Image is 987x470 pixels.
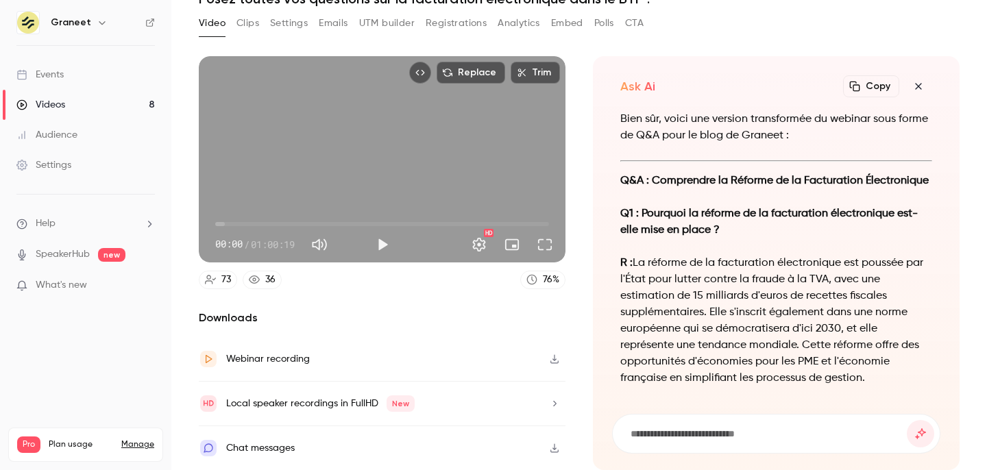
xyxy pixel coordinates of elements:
div: Videos [16,98,65,112]
iframe: Noticeable Trigger [138,280,155,292]
div: 73 [221,273,231,287]
button: Registrations [426,12,487,34]
span: Pro [17,436,40,453]
a: 76% [520,271,565,289]
a: 73 [199,271,237,289]
button: Polls [594,12,614,34]
img: Graneet [17,12,39,34]
div: Events [16,68,64,82]
button: UTM builder [359,12,415,34]
p: Bien sûr, voici une version transformée du webinar sous forme de Q&A pour le blog de Graneet : [620,111,932,144]
button: Emails [319,12,348,34]
span: new [98,248,125,262]
div: Chat messages [226,440,295,456]
button: Turn on miniplayer [498,231,526,258]
button: Video [199,12,226,34]
h6: Graneet [51,16,91,29]
button: Trim [511,62,560,84]
span: / [244,237,249,251]
span: 00:00 [215,237,243,251]
div: 00:00 [215,237,295,251]
button: Replace [437,62,505,84]
a: 36 [243,271,282,289]
button: Full screen [531,231,559,258]
button: Embed video [409,62,431,84]
div: HD [484,229,493,237]
div: 36 [265,273,276,287]
strong: Q&A : Comprendre la Réforme de la Facturation Électronique [620,175,929,186]
a: SpeakerHub [36,247,90,262]
strong: R : [620,258,633,269]
span: Help [36,217,56,231]
button: Mute [306,231,333,258]
button: Embed [551,12,583,34]
h2: Downloads [199,310,565,326]
div: Settings [16,158,71,172]
div: 76 % [543,273,559,287]
span: New [387,395,415,412]
span: What's new [36,278,87,293]
button: CTA [625,12,644,34]
button: Analytics [498,12,540,34]
button: Settings [465,231,493,258]
button: Copy [843,75,899,97]
a: Manage [121,439,154,450]
span: Plan usage [49,439,113,450]
div: Webinar recording [226,351,310,367]
div: Audience [16,128,77,142]
span: 01:00:19 [251,237,295,251]
button: Clips [236,12,259,34]
p: La réforme de la facturation électronique est poussée par l'État pour lutter contre la fraude à l... [620,255,932,386]
button: Play [369,231,396,258]
strong: Q1 : Pourquoi la réforme de la facturation électronique est-elle mise en place ? [620,208,918,236]
li: help-dropdown-opener [16,217,155,231]
h2: Ask Ai [620,78,655,95]
div: Local speaker recordings in FullHD [226,395,415,412]
button: Settings [270,12,308,34]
